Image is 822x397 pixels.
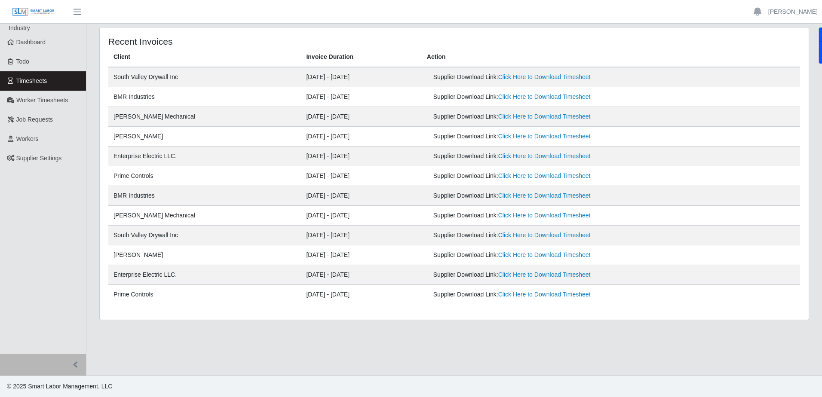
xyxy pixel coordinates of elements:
[301,166,421,186] td: [DATE] - [DATE]
[16,135,39,142] span: Workers
[108,87,301,107] td: BMR Industries
[12,7,55,17] img: SLM Logo
[16,116,53,123] span: Job Requests
[498,153,591,159] a: Click Here to Download Timesheet
[301,285,421,305] td: [DATE] - [DATE]
[16,155,62,162] span: Supplier Settings
[108,67,301,87] td: South Valley Drywall Inc
[301,107,421,127] td: [DATE] - [DATE]
[433,92,666,101] div: Supplier Download Link:
[433,270,666,279] div: Supplier Download Link:
[433,171,666,180] div: Supplier Download Link:
[16,39,46,46] span: Dashboard
[108,245,301,265] td: [PERSON_NAME]
[16,58,29,65] span: Todo
[433,290,666,299] div: Supplier Download Link:
[108,107,301,127] td: [PERSON_NAME] Mechanical
[498,192,591,199] a: Click Here to Download Timesheet
[433,112,666,121] div: Supplier Download Link:
[108,206,301,226] td: [PERSON_NAME] Mechanical
[498,291,591,298] a: Click Here to Download Timesheet
[16,97,68,104] span: Worker Timesheets
[108,285,301,305] td: Prime Controls
[108,47,301,67] th: Client
[498,251,591,258] a: Click Here to Download Timesheet
[498,172,591,179] a: Click Here to Download Timesheet
[433,73,666,82] div: Supplier Download Link:
[433,211,666,220] div: Supplier Download Link:
[108,166,301,186] td: Prime Controls
[108,226,301,245] td: South Valley Drywall Inc
[498,133,591,140] a: Click Here to Download Timesheet
[433,250,666,260] div: Supplier Download Link:
[301,265,421,285] td: [DATE] - [DATE]
[301,206,421,226] td: [DATE] - [DATE]
[433,132,666,141] div: Supplier Download Link:
[108,36,389,47] h4: Recent Invoices
[301,67,421,87] td: [DATE] - [DATE]
[16,77,47,84] span: Timesheets
[301,47,421,67] th: Invoice Duration
[498,73,591,80] a: Click Here to Download Timesheet
[108,127,301,147] td: [PERSON_NAME]
[108,265,301,285] td: Enterprise Electric LLC.
[301,87,421,107] td: [DATE] - [DATE]
[498,212,591,219] a: Click Here to Download Timesheet
[9,24,30,31] span: Industry
[498,232,591,238] a: Click Here to Download Timesheet
[433,152,666,161] div: Supplier Download Link:
[108,186,301,206] td: BMR Industries
[498,271,591,278] a: Click Here to Download Timesheet
[108,147,301,166] td: Enterprise Electric LLC.
[433,191,666,200] div: Supplier Download Link:
[301,226,421,245] td: [DATE] - [DATE]
[498,93,591,100] a: Click Here to Download Timesheet
[301,147,421,166] td: [DATE] - [DATE]
[768,7,818,16] a: [PERSON_NAME]
[301,127,421,147] td: [DATE] - [DATE]
[422,47,800,67] th: Action
[301,186,421,206] td: [DATE] - [DATE]
[7,383,112,390] span: © 2025 Smart Labor Management, LLC
[433,231,666,240] div: Supplier Download Link:
[498,113,591,120] a: Click Here to Download Timesheet
[301,245,421,265] td: [DATE] - [DATE]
